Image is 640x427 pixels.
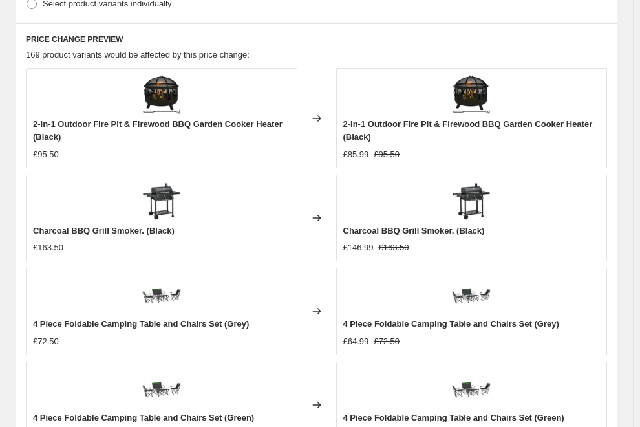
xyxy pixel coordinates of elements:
[33,148,59,161] div: £95.50
[374,148,400,161] strike: £95.50
[452,182,491,221] img: V0671440109_main_80x.png
[379,241,409,254] strike: £163.50
[374,335,400,348] strike: £72.50
[452,75,491,114] img: V0671440098_main_80x.png
[142,182,181,221] img: V0671440109_main_80x.png
[142,75,181,114] img: V0671440098_main_80x.png
[343,148,369,161] div: £85.99
[142,369,181,408] img: V0671653447_main_490bd6ff-4334-4d7b-b352-84634293ded6_80x.png
[452,275,491,314] img: V0671653447_main_490bd6ff-4334-4d7b-b352-84634293ded6_80x.png
[142,275,181,314] img: V0671653447_main_490bd6ff-4334-4d7b-b352-84634293ded6_80x.png
[33,226,175,235] span: Charcoal BBQ Grill Smoker. (Black)
[343,413,564,422] span: 4 Piece Foldable Camping Table and Chairs Set (Green)
[343,241,374,254] div: £146.99
[343,226,485,235] span: Charcoal BBQ Grill Smoker. (Black)
[26,50,250,60] span: 169 product variants would be affected by this price change:
[343,119,593,142] span: 2-In-1 Outdoor Fire Pit & Firewood BBQ Garden Cooker Heater (Black)
[33,413,254,422] span: 4 Piece Foldable Camping Table and Chairs Set (Green)
[26,34,607,45] h6: PRICE CHANGE PREVIEW
[33,119,283,142] span: 2-In-1 Outdoor Fire Pit & Firewood BBQ Garden Cooker Heater (Black)
[33,241,63,254] div: £163.50
[452,369,491,408] img: V0671653447_main_490bd6ff-4334-4d7b-b352-84634293ded6_80x.png
[33,335,59,348] div: £72.50
[343,335,369,348] div: £64.99
[343,319,559,329] span: 4 Piece Foldable Camping Table and Chairs Set (Grey)
[33,319,249,329] span: 4 Piece Foldable Camping Table and Chairs Set (Grey)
